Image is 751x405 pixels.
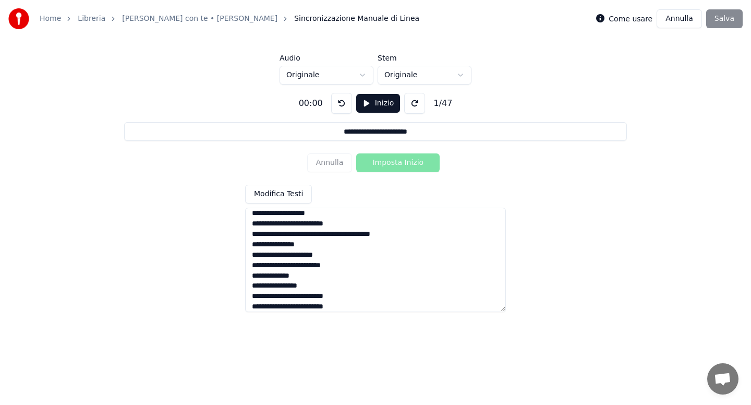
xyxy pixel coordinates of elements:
[280,54,373,62] label: Audio
[295,97,327,110] div: 00:00
[356,94,401,113] button: Inizio
[245,185,312,204] button: Modifica Testi
[40,14,61,24] a: Home
[78,14,105,24] a: Libreria
[8,8,29,29] img: youka
[707,363,738,395] div: Aprire la chat
[378,54,471,62] label: Stem
[122,14,277,24] a: [PERSON_NAME] con te • [PERSON_NAME]
[294,14,419,24] span: Sincronizzazione Manuale di Linea
[657,9,702,28] button: Annulla
[40,14,419,24] nav: breadcrumb
[609,15,652,22] label: Come usare
[429,97,456,110] div: 1 / 47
